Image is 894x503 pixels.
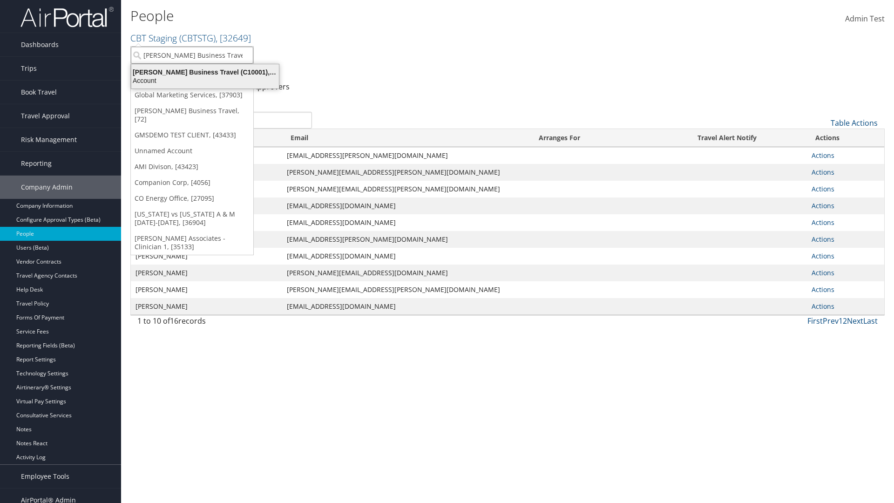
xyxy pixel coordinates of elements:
[126,68,284,76] div: [PERSON_NAME] Business Travel (C10001), [72]
[131,159,253,175] a: AMI Divison, [43423]
[179,32,216,44] span: ( CBTSTG )
[170,316,178,326] span: 16
[807,316,823,326] a: First
[282,265,530,281] td: [PERSON_NAME][EMAIL_ADDRESS][DOMAIN_NAME]
[131,231,253,255] a: [PERSON_NAME] Associates - Clinician 1, [35133]
[216,32,251,44] span: , [ 32649 ]
[807,129,884,147] th: Actions
[20,6,114,28] img: airportal-logo.png
[21,57,37,80] span: Trips
[131,175,253,190] a: Companion Corp, [4056]
[131,47,253,64] input: Search Accounts
[812,151,834,160] a: Actions
[823,316,839,326] a: Prev
[131,143,253,159] a: Unnamed Account
[130,32,251,44] a: CBT Staging
[131,298,282,315] td: [PERSON_NAME]
[812,285,834,294] a: Actions
[812,268,834,277] a: Actions
[812,218,834,227] a: Actions
[812,235,834,244] a: Actions
[812,302,834,311] a: Actions
[282,281,530,298] td: [PERSON_NAME][EMAIL_ADDRESS][PERSON_NAME][DOMAIN_NAME]
[131,87,253,103] a: Global Marketing Services, [37903]
[21,152,52,175] span: Reporting
[282,129,530,147] th: Email: activate to sort column ascending
[131,281,282,298] td: [PERSON_NAME]
[21,176,73,199] span: Company Admin
[282,214,530,231] td: [EMAIL_ADDRESS][DOMAIN_NAME]
[845,14,885,24] span: Admin Test
[282,147,530,164] td: [EMAIL_ADDRESS][PERSON_NAME][DOMAIN_NAME]
[131,127,253,143] a: GMSDEMO TEST CLIENT, [43433]
[812,201,834,210] a: Actions
[843,316,847,326] a: 2
[812,251,834,260] a: Actions
[21,104,70,128] span: Travel Approval
[812,168,834,177] a: Actions
[137,315,312,331] div: 1 to 10 of records
[131,248,282,265] td: [PERSON_NAME]
[839,316,843,326] a: 1
[282,197,530,214] td: [EMAIL_ADDRESS][DOMAIN_NAME]
[282,231,530,248] td: [EMAIL_ADDRESS][PERSON_NAME][DOMAIN_NAME]
[847,316,863,326] a: Next
[282,298,530,315] td: [EMAIL_ADDRESS][DOMAIN_NAME]
[21,128,77,151] span: Risk Management
[131,265,282,281] td: [PERSON_NAME]
[126,76,284,85] div: Account
[282,248,530,265] td: [EMAIL_ADDRESS][DOMAIN_NAME]
[282,164,530,181] td: [PERSON_NAME][EMAIL_ADDRESS][PERSON_NAME][DOMAIN_NAME]
[21,33,59,56] span: Dashboards
[253,82,290,92] a: Approvers
[648,129,806,147] th: Travel Alert Notify: activate to sort column ascending
[812,184,834,193] a: Actions
[530,129,648,147] th: Arranges For: activate to sort column ascending
[131,190,253,206] a: CO Energy Office, [27095]
[21,81,57,104] span: Book Travel
[282,181,530,197] td: [PERSON_NAME][EMAIL_ADDRESS][PERSON_NAME][DOMAIN_NAME]
[863,316,878,326] a: Last
[21,465,69,488] span: Employee Tools
[845,5,885,34] a: Admin Test
[130,6,633,26] h1: People
[131,103,253,127] a: [PERSON_NAME] Business Travel, [72]
[831,118,878,128] a: Table Actions
[131,206,253,231] a: [US_STATE] vs [US_STATE] A & M [DATE]-[DATE], [36904]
